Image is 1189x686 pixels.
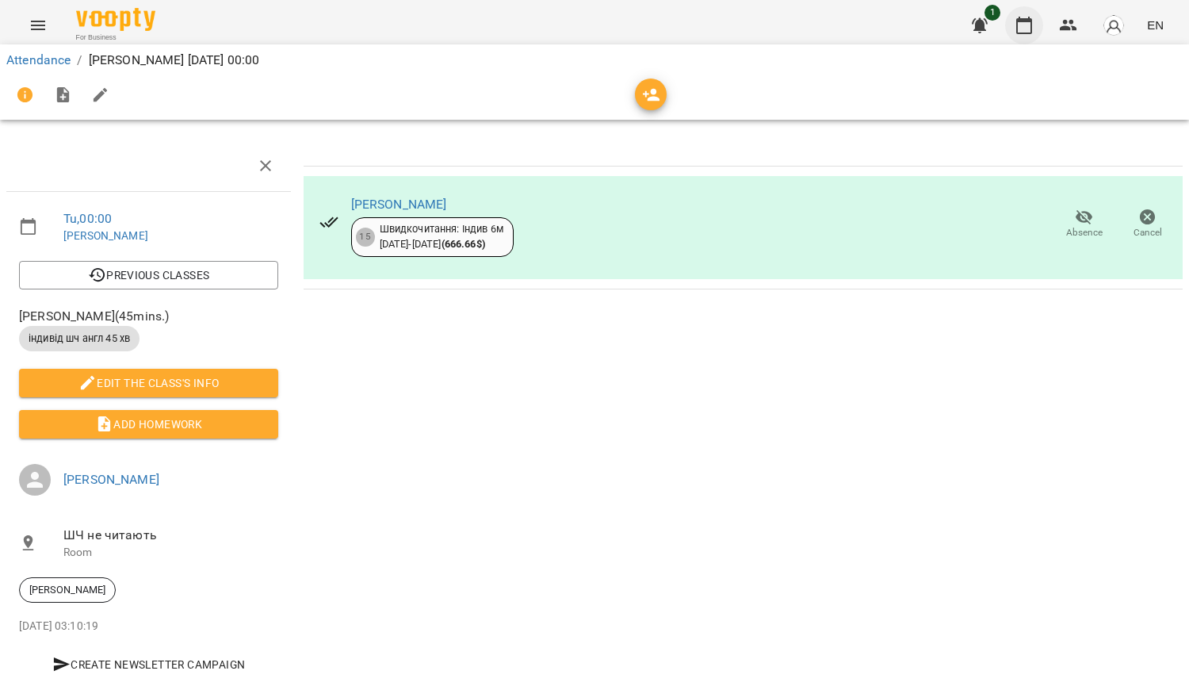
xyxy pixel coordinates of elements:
button: Cancel [1116,202,1179,247]
span: [PERSON_NAME] ( 45 mins. ) [19,307,278,326]
span: Cancel [1134,226,1162,240]
img: avatar_s.png [1103,14,1125,36]
div: Швидкочитання: Індив 6м [DATE] - [DATE] [380,222,503,251]
a: [PERSON_NAME] [63,229,148,242]
img: Voopty Logo [76,8,155,31]
button: EN [1141,10,1170,40]
button: Create Newsletter Campaign [19,650,278,679]
span: For Business [76,33,155,43]
button: Absence [1053,202,1116,247]
nav: breadcrumb [6,51,1183,70]
button: Menu [19,6,57,44]
button: Previous Classes [19,261,278,289]
span: EN [1147,17,1164,33]
a: Tu , 00:00 [63,211,112,226]
span: Previous Classes [32,266,266,285]
p: [PERSON_NAME] [DATE] 00:00 [89,51,260,70]
p: [DATE] 03:10:19 [19,619,278,634]
li: / [77,51,82,70]
span: Add Homework [32,415,266,434]
span: [PERSON_NAME] [20,583,115,597]
a: Attendance [6,52,71,67]
b: ( 666.66 $ ) [442,238,485,250]
span: Edit the class's Info [32,374,266,393]
span: індивід шч англ 45 хв [19,332,140,346]
div: 15 [356,228,375,247]
span: ШЧ не читають [63,526,278,545]
button: Edit the class's Info [19,369,278,397]
span: Create Newsletter Campaign [25,655,272,674]
a: [PERSON_NAME] [63,472,159,487]
button: Add Homework [19,410,278,439]
div: [PERSON_NAME] [19,577,116,603]
p: Room [63,545,278,561]
span: Absence [1066,226,1103,240]
span: 1 [984,5,1000,21]
a: [PERSON_NAME] [351,197,447,212]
